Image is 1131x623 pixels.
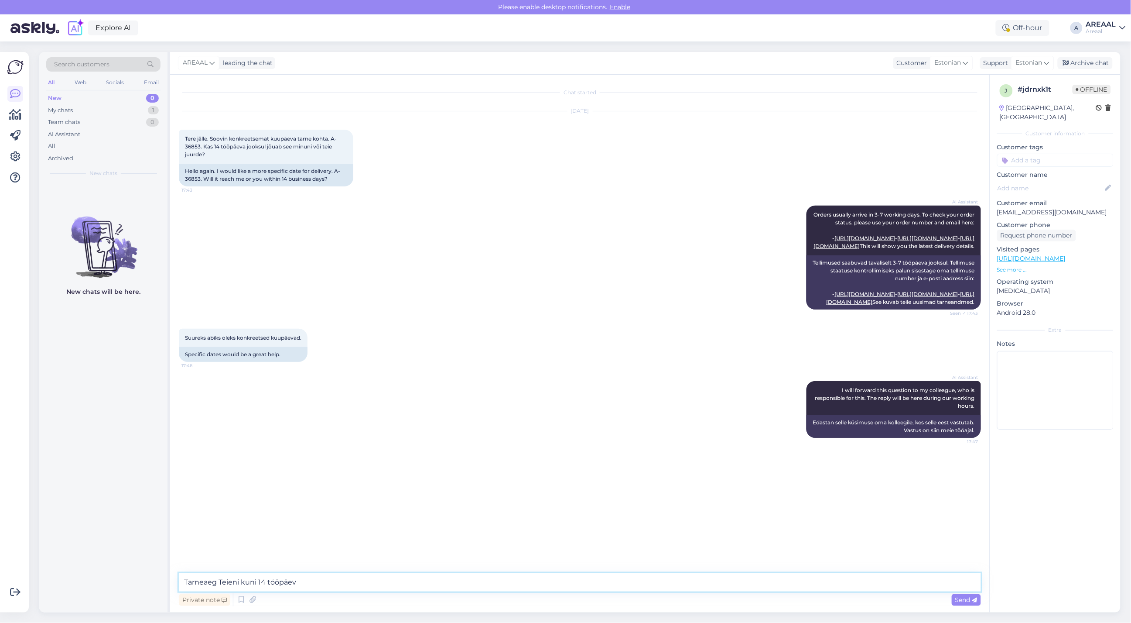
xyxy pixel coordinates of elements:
[179,347,308,362] div: Specific dates would be a great help.
[980,59,1008,68] div: Support
[46,77,56,88] div: All
[179,594,230,606] div: Private note
[183,58,208,68] span: AREAAL
[1016,58,1042,68] span: Estonian
[148,106,159,115] div: 1
[814,211,976,249] span: Orders usually arrive in 3-7 working days. To check your order status, please use your order numb...
[997,154,1114,167] input: Add a tag
[806,415,981,438] div: Edastan selle küsimuse oma kolleegile, kes selle eest vastutab. Vastus on siin meie tööajal.
[185,135,337,158] span: Tere jälle. Soovin konkreetsemat kuupäeva tarne kohta. A-36853. Kas 14 tööpäeva jooksul jõuab see...
[946,374,978,381] span: AI Assistant
[1086,28,1116,35] div: Areaal
[955,596,977,604] span: Send
[142,77,161,88] div: Email
[1018,84,1073,95] div: # jdrnxk1t
[1058,57,1113,69] div: Archive chat
[104,77,126,88] div: Socials
[997,326,1114,334] div: Extra
[898,235,958,241] a: [URL][DOMAIN_NAME]
[946,438,978,445] span: 17:47
[935,58,961,68] span: Estonian
[893,59,927,68] div: Customer
[73,77,88,88] div: Web
[48,154,73,163] div: Archived
[179,573,981,592] textarea: Tarneaeg Teieni kuni 14 tööpä
[48,106,73,115] div: My chats
[997,266,1114,274] p: See more ...
[179,89,981,96] div: Chat started
[39,201,167,279] img: No chats
[997,299,1114,308] p: Browser
[998,183,1104,193] input: Add name
[997,286,1114,296] p: [MEDICAL_DATA]
[997,230,1076,241] div: Request phone number
[996,20,1049,36] div: Off-hour
[835,291,895,297] a: [URL][DOMAIN_NAME]
[997,277,1114,286] p: Operating system
[997,245,1114,254] p: Visited pages
[815,387,976,409] span: I will forward this question to my colleague, who is responsible for this. The reply will be here...
[997,255,1066,262] a: [URL][DOMAIN_NAME]
[607,3,633,11] span: Enable
[997,339,1114,348] p: Notes
[1005,87,1008,94] span: j
[997,130,1114,138] div: Customer information
[997,170,1114,179] p: Customer name
[1086,21,1126,35] a: AREAALAreaal
[89,169,117,177] span: New chats
[835,235,895,241] a: [URL][DOMAIN_NAME]
[1070,22,1083,34] div: A
[146,118,159,127] div: 0
[806,255,981,310] div: Tellimused saabuvad tavaliselt 3-7 tööpäeva jooksul. Tellimuse staatuse kontrollimiseks palun sis...
[181,187,214,193] span: 17:43
[88,21,138,35] a: Explore AI
[7,59,24,76] img: Askly Logo
[185,334,301,341] span: Suureks abiks oleks konkreetsed kuupäevad.
[898,291,958,297] a: [URL][DOMAIN_NAME]
[48,142,55,151] div: All
[54,60,109,69] span: Search customers
[946,199,978,205] span: AI Assistant
[997,208,1114,217] p: [EMAIL_ADDRESS][DOMAIN_NAME]
[219,59,273,68] div: leading the chat
[181,362,214,369] span: 17:46
[179,107,981,115] div: [DATE]
[146,94,159,103] div: 0
[946,310,978,317] span: Seen ✓ 17:43
[179,164,353,186] div: Hello again. I would like a more specific date for delivery. A-36853. Will it reach me or you wit...
[1086,21,1116,28] div: AREAAL
[48,118,80,127] div: Team chats
[48,94,62,103] div: New
[1000,103,1096,122] div: [GEOGRAPHIC_DATA], [GEOGRAPHIC_DATA]
[66,287,140,296] p: New chats will be here.
[1073,85,1111,94] span: Offline
[997,143,1114,152] p: Customer tags
[66,19,85,37] img: explore-ai
[997,220,1114,230] p: Customer phone
[997,308,1114,317] p: Android 28.0
[48,130,80,139] div: AI Assistant
[997,199,1114,208] p: Customer email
